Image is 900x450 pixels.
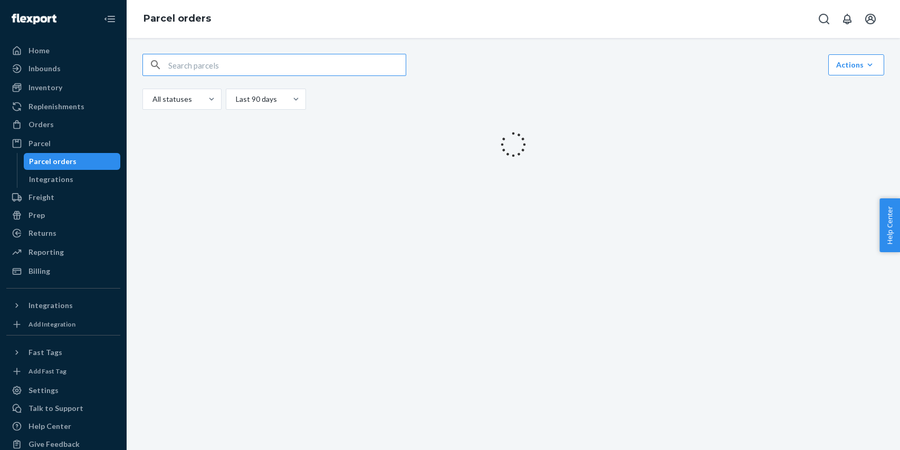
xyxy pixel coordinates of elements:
[6,344,120,361] button: Fast Tags
[879,198,900,252] button: Help Center
[28,439,80,449] div: Give Feedback
[28,347,62,358] div: Fast Tags
[6,382,120,399] a: Settings
[168,54,406,75] input: Search parcels
[24,153,121,170] a: Parcel orders
[6,297,120,314] button: Integrations
[28,82,62,93] div: Inventory
[28,266,50,276] div: Billing
[24,171,121,188] a: Integrations
[28,45,50,56] div: Home
[28,247,64,257] div: Reporting
[6,263,120,280] a: Billing
[6,207,120,224] a: Prep
[28,101,84,112] div: Replenishments
[6,365,120,378] a: Add Fast Tag
[828,54,884,75] button: Actions
[235,94,236,104] input: Last 90 days
[6,42,120,59] a: Home
[28,421,71,432] div: Help Center
[28,320,75,329] div: Add Integration
[6,400,120,417] button: Talk to Support
[28,63,61,74] div: Inbounds
[6,116,120,133] a: Orders
[28,192,54,203] div: Freight
[143,13,211,24] a: Parcel orders
[6,225,120,242] a: Returns
[135,4,219,34] ol: breadcrumbs
[29,156,76,167] div: Parcel orders
[6,418,120,435] a: Help Center
[28,210,45,221] div: Prep
[6,318,120,331] a: Add Integration
[28,403,83,414] div: Talk to Support
[99,8,120,30] button: Close Navigation
[12,14,56,24] img: Flexport logo
[151,94,152,104] input: All statuses
[6,60,120,77] a: Inbounds
[29,174,73,185] div: Integrations
[6,189,120,206] a: Freight
[6,79,120,96] a: Inventory
[836,60,876,70] div: Actions
[6,98,120,115] a: Replenishments
[28,385,59,396] div: Settings
[28,300,73,311] div: Integrations
[28,138,51,149] div: Parcel
[28,119,54,130] div: Orders
[813,8,835,30] button: Open Search Box
[6,244,120,261] a: Reporting
[28,228,56,238] div: Returns
[28,367,66,376] div: Add Fast Tag
[6,135,120,152] a: Parcel
[860,8,881,30] button: Open account menu
[837,8,858,30] button: Open notifications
